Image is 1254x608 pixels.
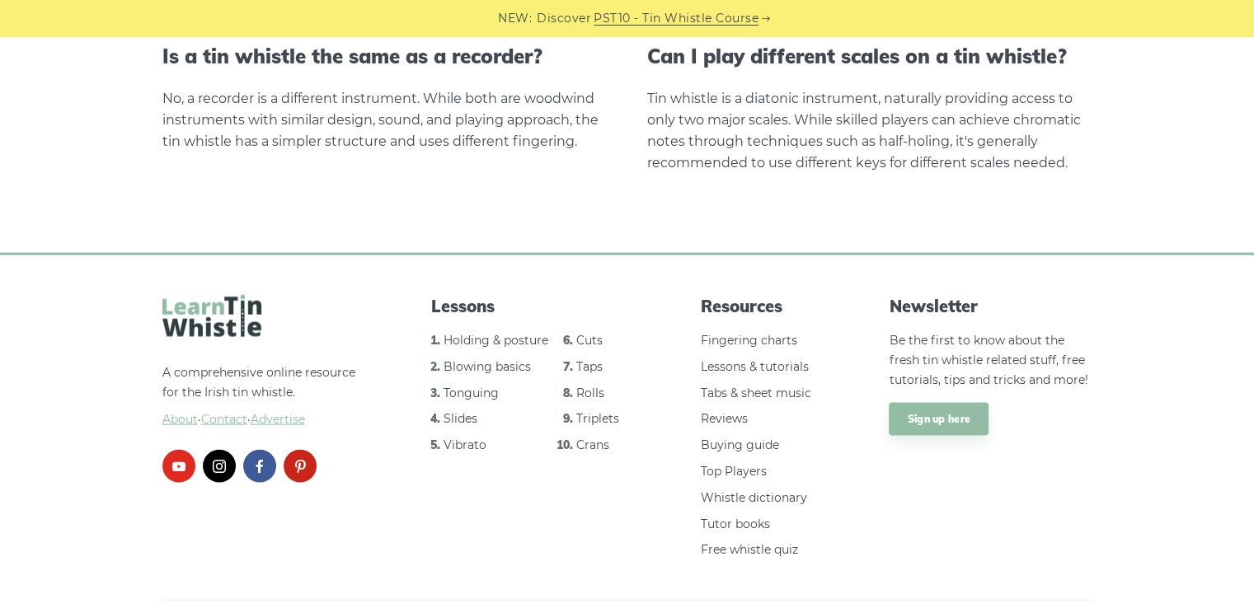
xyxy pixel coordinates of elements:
a: Reviews [701,411,748,426]
span: NEW: [498,9,532,28]
a: Triplets [576,411,619,426]
a: Sign up here [889,403,989,436]
span: · [162,410,365,430]
span: Discover [537,9,591,28]
span: Contact [201,412,247,427]
p: Be the first to know about the fresh tin whistle related stuff, free tutorials, tips and tricks a... [889,331,1092,390]
a: Fingering charts [701,333,797,348]
a: Rolls [576,386,604,400]
h3: Can I play different scales on a tin whistle? [647,44,1092,68]
span: Lessons [431,295,634,318]
a: Slides [444,411,477,426]
span: Resources [701,295,823,318]
a: Contact·Advertise [201,412,305,427]
p: A comprehensive online resource for the Irish tin whistle. [162,363,365,430]
a: About [162,412,198,427]
a: instagram [203,450,236,483]
span: Newsletter [889,295,1092,318]
a: Free whistle quiz [701,542,798,557]
a: Buying guide [701,437,779,452]
a: Tabs & sheet music [701,386,811,400]
a: youtube [162,450,195,483]
a: PST10 - Tin Whistle Course [594,9,759,28]
a: Cuts [576,333,603,348]
a: Whistle dictionary [701,490,807,505]
a: pinterest [284,450,317,483]
a: Vibrato [444,437,486,452]
img: LearnTinWhistle.com [162,295,261,337]
a: Tonguing [444,386,499,400]
div: Tin whistle is a diatonic instrument, naturally providing access to only two major scales. While ... [647,88,1092,174]
a: Holding & posture [444,333,548,348]
a: facebook [243,450,276,483]
h3: Is a tin whistle the same as a recorder? [162,44,608,68]
a: Blowing basics [444,359,531,374]
span: Advertise [251,412,305,427]
a: Lessons & tutorials [701,359,809,374]
a: Crans [576,437,609,452]
a: Tutor books [701,517,770,531]
a: Taps [576,359,603,374]
a: Top Players [701,464,767,479]
div: No, a recorder is a different instrument. While both are woodwind instruments with similar design... [162,88,608,152]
